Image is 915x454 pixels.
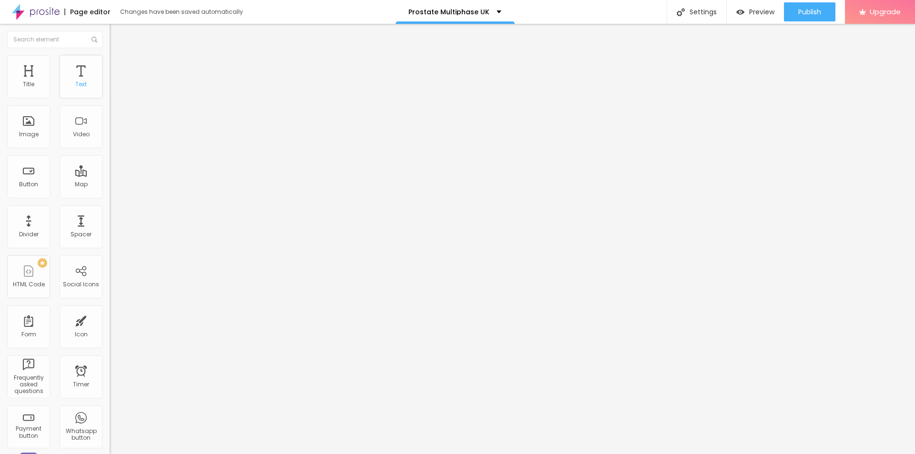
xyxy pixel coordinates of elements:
button: Preview [727,2,784,21]
div: Icon [75,331,88,338]
img: view-1.svg [736,8,744,16]
div: Image [19,131,39,138]
div: Timer [73,381,89,388]
div: HTML Code [13,281,45,288]
div: Payment button [10,425,47,439]
span: Upgrade [870,8,901,16]
button: Publish [784,2,835,21]
div: Form [21,331,36,338]
img: Icone [91,37,97,42]
input: Search element [7,31,102,48]
span: Publish [798,8,821,16]
span: Preview [749,8,774,16]
div: Text [75,81,87,88]
div: Button [19,181,38,188]
p: Prostate Multiphase UK [408,9,489,15]
div: Title [23,81,34,88]
div: Spacer [71,231,91,238]
div: Video [73,131,90,138]
div: Divider [19,231,39,238]
div: Map [75,181,88,188]
div: Changes have been saved automatically [120,9,243,15]
div: Page editor [64,9,111,15]
img: Icone [677,8,685,16]
div: Frequently asked questions [10,374,47,395]
div: Social Icons [63,281,99,288]
iframe: Editor [110,24,915,454]
div: Whatsapp button [62,428,100,442]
